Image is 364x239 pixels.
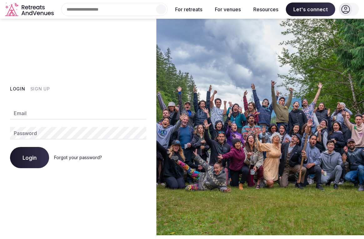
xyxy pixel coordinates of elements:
[248,2,283,16] button: Resources
[30,86,50,92] button: Sign Up
[23,154,37,161] span: Login
[210,2,246,16] button: For venues
[156,19,364,235] img: My Account Background
[170,2,207,16] button: For retreats
[5,2,55,17] a: Visit the homepage
[10,86,25,92] button: Login
[54,155,102,160] a: Forgot your password?
[5,2,55,17] svg: Retreats and Venues company logo
[286,2,335,16] span: Let's connect
[10,147,49,168] button: Login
